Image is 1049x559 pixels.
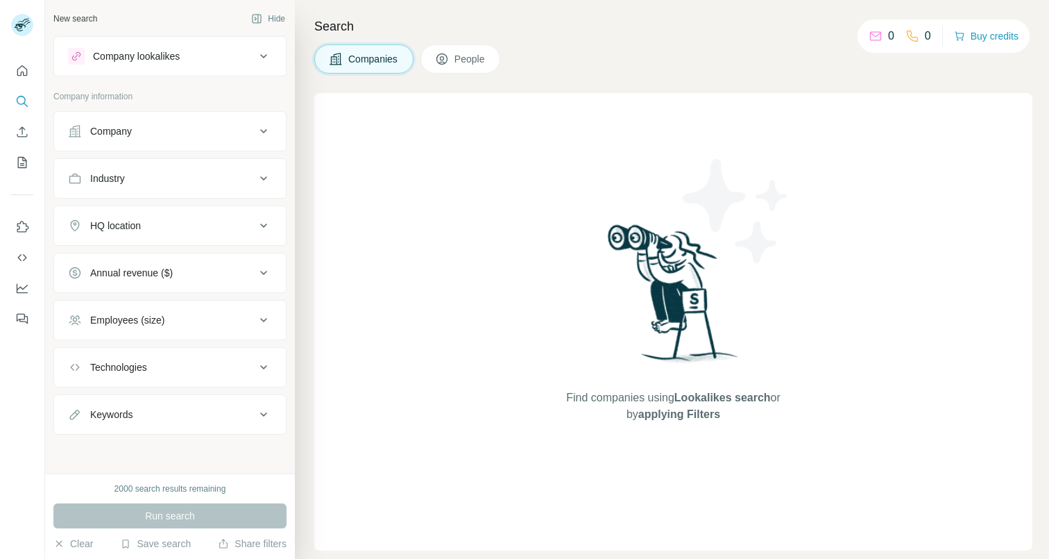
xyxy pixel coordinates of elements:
div: Company [90,124,132,138]
button: Annual revenue ($) [54,256,286,290]
p: 0 [925,28,931,44]
button: Use Surfe on LinkedIn [11,215,33,240]
p: Company information [53,90,287,103]
button: My lists [11,150,33,175]
div: Technologies [90,360,147,374]
span: Find companies using or by [562,390,784,423]
button: Dashboard [11,276,33,301]
p: 0 [888,28,894,44]
span: Lookalikes search [674,392,771,403]
span: applying Filters [638,408,720,420]
span: People [454,52,486,66]
button: Search [11,89,33,114]
button: Share filters [218,537,287,551]
button: HQ location [54,209,286,242]
h4: Search [314,17,1032,36]
button: Feedback [11,306,33,331]
button: Clear [53,537,93,551]
img: Surfe Illustration - Woman searching with binoculars [602,221,746,376]
div: Industry [90,172,125,185]
button: Company lookalikes [54,40,286,73]
button: Keywords [54,398,286,431]
div: Company lookalikes [93,49,180,63]
button: Quick start [11,58,33,83]
button: Enrich CSV [11,119,33,144]
button: Industry [54,162,286,195]
div: HQ location [90,219,141,233]
button: Employees (size) [54,303,286,337]
button: Save search [120,537,191,551]
div: Keywords [90,408,133,422]
button: Hide [241,8,295,29]
span: Companies [348,52,399,66]
div: New search [53,12,97,25]
button: Buy credits [954,26,1018,46]
button: Technologies [54,351,286,384]
div: Annual revenue ($) [90,266,173,280]
div: 2000 search results remaining [114,483,226,495]
button: Company [54,115,286,148]
img: Surfe Illustration - Stars [674,149,799,274]
div: Employees (size) [90,313,164,327]
button: Use Surfe API [11,245,33,270]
